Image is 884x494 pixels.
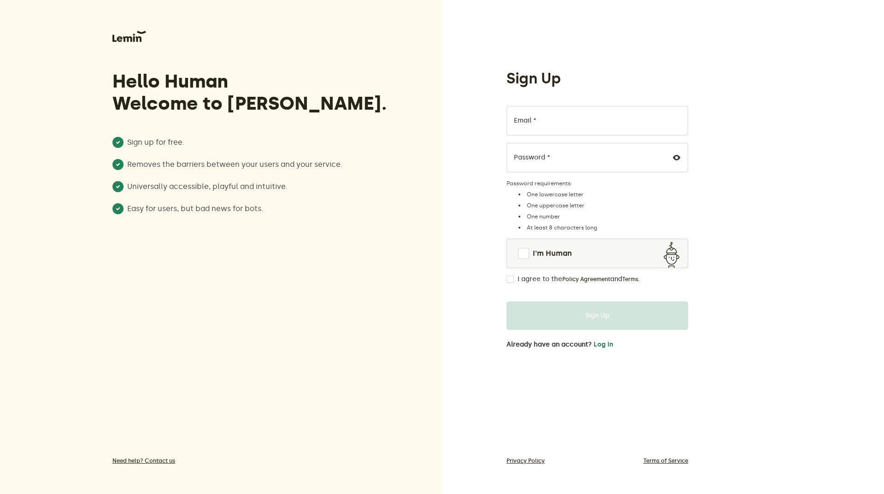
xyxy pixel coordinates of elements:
label: Password * [514,154,550,161]
span: I'm Human [533,248,572,259]
button: Sign Up [507,301,688,330]
label: Password requirements: [507,180,688,187]
li: Easy for users, but bad news for bots. [112,203,393,214]
li: One uppercase letter [516,202,688,209]
label: Email * [514,117,536,124]
a: Terms [622,276,638,283]
input: Email * [507,106,688,135]
li: Removes the barriers between your users and your service. [112,159,393,170]
h3: Hello Human Welcome to [PERSON_NAME]. [112,71,393,115]
span: Already have an account? [507,341,592,348]
li: Universally accessible, playful and intuitive. [112,181,393,192]
a: Privacy Policy [507,457,545,465]
li: One lowercase letter [516,191,688,198]
a: Terms of Service [643,457,688,465]
li: Sign up for free. [112,137,393,148]
a: Policy Agreement [562,276,610,283]
button: Log in [594,341,613,348]
li: At least 8 characters long [516,224,688,231]
li: One number [516,213,688,220]
label: I agree to the and . [518,276,640,283]
h1: Sign Up [507,69,561,88]
a: Need help? Contact us [112,457,393,465]
img: Lemin logo [112,31,146,42]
